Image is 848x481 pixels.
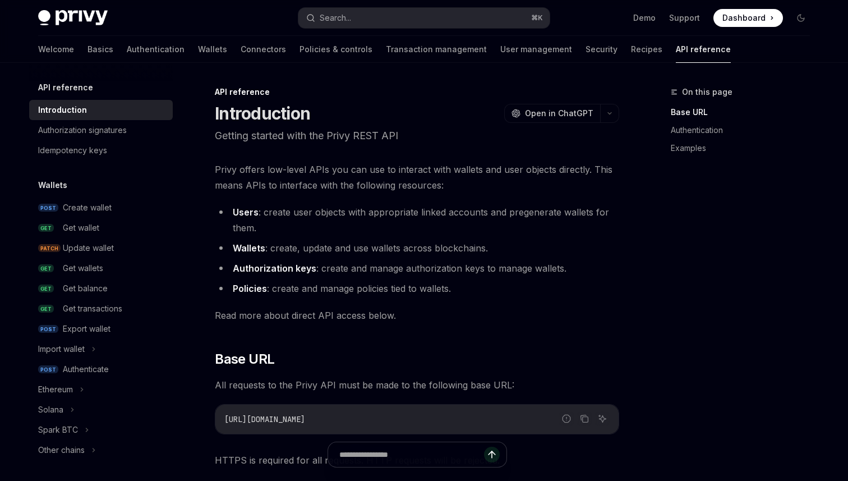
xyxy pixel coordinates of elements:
div: Solana [38,403,63,416]
p: Getting started with the Privy REST API [215,128,619,144]
span: Dashboard [722,12,766,24]
button: Send message [484,447,500,462]
h5: API reference [38,81,93,94]
a: Security [586,36,617,63]
div: Ethereum [38,383,73,396]
strong: Authorization keys [233,263,316,274]
div: Introduction [38,103,87,117]
div: Spark BTC [38,423,78,437]
a: Transaction management [386,36,487,63]
button: Open in ChatGPT [504,104,600,123]
span: Read more about direct API access below. [215,308,619,323]
span: All requests to the Privy API must be made to the following base URL: [215,377,619,393]
li: : create, update and use wallets across blockchains. [215,240,619,256]
a: Dashboard [713,9,783,27]
a: Authentication [127,36,185,63]
div: Other chains [38,443,85,457]
a: Authorization signatures [29,120,173,140]
strong: Users [233,207,259,218]
strong: Wallets [233,242,265,254]
button: Toggle dark mode [792,9,810,27]
img: dark logo [38,10,108,26]
h1: Introduction [215,103,310,123]
div: Update wallet [63,241,114,255]
a: Idempotency keys [29,140,173,161]
div: Idempotency keys [38,144,107,157]
li: : create and manage authorization keys to manage wallets. [215,260,619,276]
span: GET [38,285,54,293]
span: POST [38,325,58,333]
div: Import wallet [38,342,85,356]
div: Get balance [63,282,108,295]
a: User management [500,36,572,63]
a: Wallets [198,36,227,63]
a: GETGet balance [29,278,173,299]
span: PATCH [38,244,61,253]
div: Get wallets [63,262,103,275]
a: Basics [87,36,113,63]
a: Examples [671,139,819,157]
span: GET [38,305,54,313]
button: Search...⌘K [298,8,550,28]
a: Introduction [29,100,173,120]
div: Authorization signatures [38,123,127,137]
a: POSTCreate wallet [29,198,173,218]
span: ⌘ K [531,13,543,22]
div: Export wallet [63,322,110,336]
div: Get transactions [63,302,122,315]
button: Ask AI [595,411,610,426]
a: Base URL [671,103,819,121]
a: Policies & controls [299,36,372,63]
span: Open in ChatGPT [525,108,593,119]
button: Report incorrect code [559,411,574,426]
span: Privy offers low-level APIs you can use to interact with wallets and user objects directly. This ... [215,162,619,193]
div: Search... [320,11,351,25]
span: POST [38,204,58,212]
span: Base URL [215,350,274,368]
span: GET [38,264,54,273]
a: API reference [676,36,731,63]
a: GETGet wallets [29,258,173,278]
a: PATCHUpdate wallet [29,238,173,258]
span: POST [38,365,58,374]
a: GETGet wallet [29,218,173,238]
div: Authenticate [63,363,109,376]
span: [URL][DOMAIN_NAME] [224,414,305,424]
a: Recipes [631,36,662,63]
a: POSTExport wallet [29,319,173,339]
div: API reference [215,86,619,98]
h5: Wallets [38,178,67,192]
li: : create user objects with appropriate linked accounts and pregenerate wallets for them. [215,204,619,236]
strong: Policies [233,283,267,294]
li: : create and manage policies tied to wallets. [215,281,619,296]
a: POSTAuthenticate [29,359,173,379]
a: Authentication [671,121,819,139]
a: Support [669,12,700,24]
a: Demo [633,12,656,24]
div: Create wallet [63,201,112,214]
a: GETGet transactions [29,299,173,319]
a: Welcome [38,36,74,63]
div: Get wallet [63,221,99,235]
span: GET [38,224,54,232]
button: Copy the contents from the code block [577,411,592,426]
span: On this page [682,85,732,99]
a: Connectors [241,36,286,63]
